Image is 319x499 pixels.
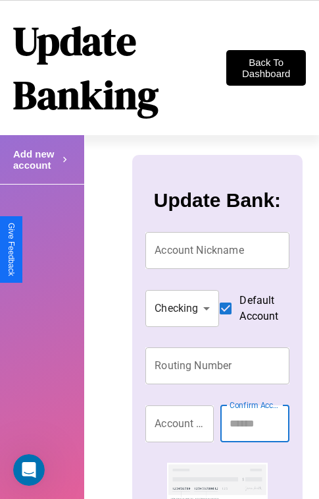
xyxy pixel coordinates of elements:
[7,223,16,276] div: Give Feedback
[154,189,281,212] h3: Update Bank:
[13,454,45,486] iframe: Intercom live chat
[230,399,282,411] label: Confirm Account Number
[13,14,226,122] h1: Update Banking
[13,148,59,171] h4: Add new account
[226,50,306,86] button: Back To Dashboard
[145,290,219,327] div: Checking
[239,293,278,324] span: Default Account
